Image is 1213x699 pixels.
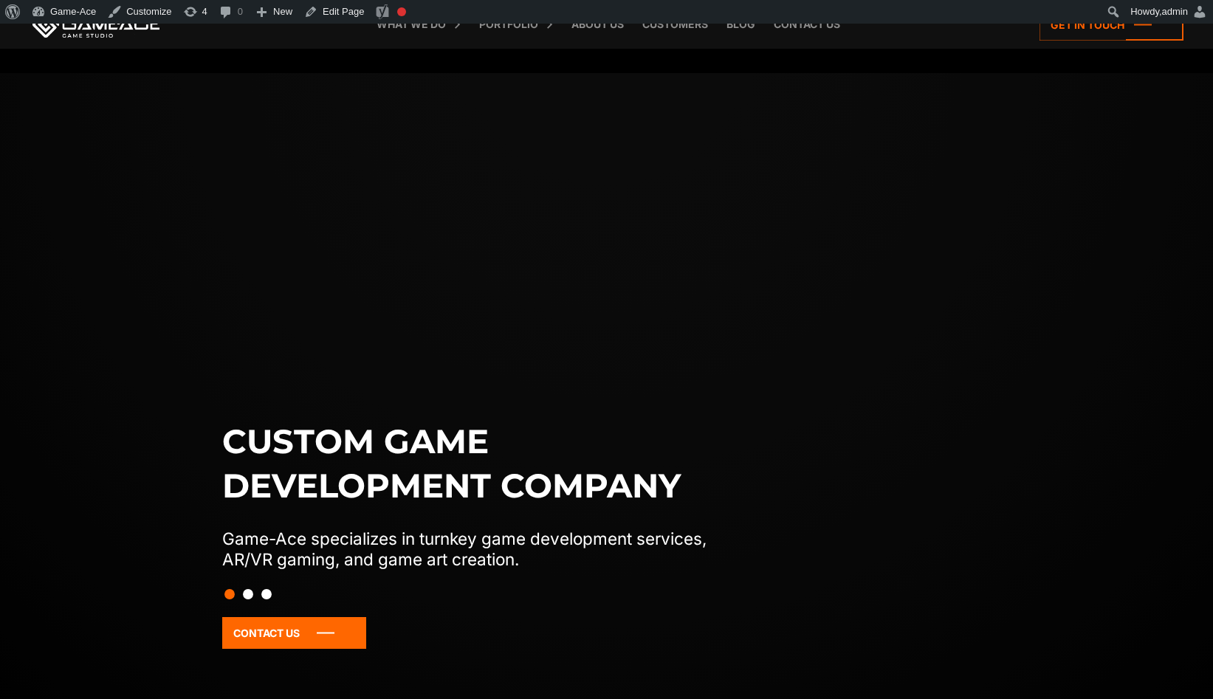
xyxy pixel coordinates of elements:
span: admin [1162,6,1188,17]
div: Focus keyphrase not set [397,7,406,16]
p: Game-Ace specializes in turnkey game development services, AR/VR gaming, and game art creation. [222,528,738,570]
button: Slide 2 [243,582,253,607]
button: Slide 1 [224,582,235,607]
button: Slide 3 [261,582,272,607]
a: Contact Us [222,617,366,649]
h1: Custom game development company [222,419,738,508]
a: Get in touch [1040,9,1183,41]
